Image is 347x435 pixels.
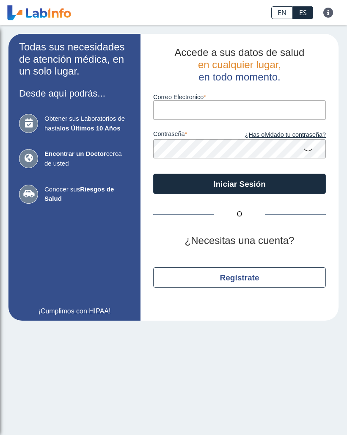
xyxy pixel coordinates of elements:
[198,59,281,70] span: en cualquier lugar,
[19,306,130,316] a: ¡Cumplimos con HIPAA!
[175,47,305,58] span: Accede a sus datos de salud
[293,6,313,19] a: ES
[198,71,280,83] span: en todo momento.
[214,209,265,219] span: O
[60,125,121,132] b: los Últimos 10 Años
[153,130,240,140] label: contraseña
[44,185,130,204] span: Conocer sus
[271,6,293,19] a: EN
[44,150,106,157] b: Encontrar un Doctor
[153,174,326,194] button: Iniciar Sesión
[240,130,326,140] a: ¿Has olvidado tu contraseña?
[153,94,326,100] label: Correo Electronico
[44,149,130,168] span: cerca de usted
[153,267,326,288] button: Regístrate
[19,41,130,78] h2: Todas sus necesidades de atención médica, en un solo lugar.
[153,235,326,247] h2: ¿Necesitas una cuenta?
[19,88,130,99] h3: Desde aquí podrás...
[44,114,130,133] span: Obtener sus Laboratorios de hasta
